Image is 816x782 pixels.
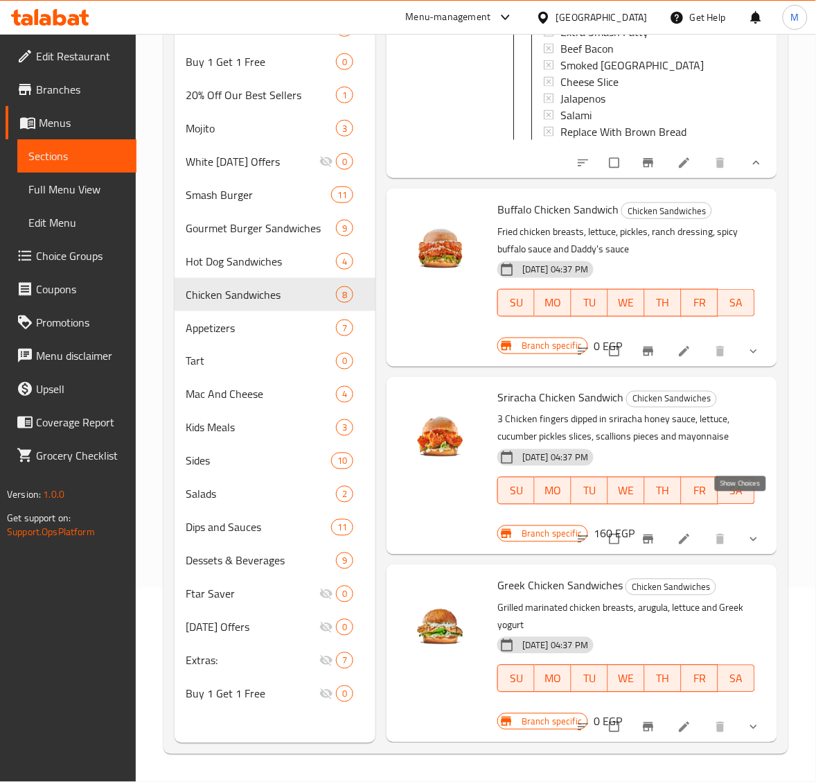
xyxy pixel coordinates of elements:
button: delete [705,524,738,555]
span: Replace With Brown Bread [560,123,686,139]
div: Chicken Sandwiches8 [175,278,375,311]
span: 3 [337,422,353,435]
div: items [336,353,353,370]
span: Upsell [36,381,125,397]
div: Chicken Sandwiches [186,286,336,303]
button: Branch-specific-item [633,148,666,178]
span: Grocery Checklist [36,447,125,464]
span: Edit Menu [28,214,125,231]
span: Ftar Saver [186,586,319,602]
span: Branch specific [516,528,587,541]
span: Smash Burger [186,186,331,203]
a: Edit menu item [677,156,694,170]
button: MO [535,477,571,505]
div: Chicken Sandwiches [626,579,716,596]
button: WE [608,665,645,693]
div: White [DATE] Offers0 [175,145,375,178]
span: Buffalo Chicken Sandwich [497,199,619,220]
img: Sriracha Chicken Sandwich [398,388,486,477]
div: Extras:7 [175,644,375,677]
button: Branch-specific-item [633,336,666,367]
span: 7 [337,654,353,668]
span: 4 [337,388,353,401]
div: Gourmet Burger Sandwiches [186,220,336,236]
span: Menus [39,114,125,131]
span: Menu disclaimer [36,347,125,364]
span: 4 [337,255,353,268]
div: Menu-management [406,9,491,26]
div: Mojito3 [175,112,375,145]
div: Sides10 [175,444,375,478]
span: Version: [7,485,41,503]
span: Hot Dog Sandwiches [186,253,336,270]
div: Appetizers7 [175,311,375,345]
span: Chicken Sandwiches [627,391,716,407]
div: Mac And Cheese4 [175,378,375,411]
button: delete [705,712,738,742]
button: TH [645,289,682,317]
a: Support.OpsPlatform [7,523,95,541]
span: 11 [332,189,353,202]
div: White Friday Offers [186,153,319,170]
span: M [791,10,799,25]
span: MO [540,481,566,501]
span: Sections [28,148,125,164]
button: sort-choices [568,712,601,742]
button: show more [738,148,772,178]
a: Promotions [6,306,136,339]
button: WE [608,289,645,317]
div: Dips and Sauces11 [175,511,375,544]
span: 11 [332,521,353,535]
div: Kids Meals3 [175,411,375,444]
p: Fried chicken breasts, lettuce, pickles, ranch dressing, spicy buffalo sauce and Daddy's sauce [497,223,755,258]
div: Dessets & Beverages [186,553,336,569]
button: show more [738,336,772,367]
a: Menus [6,106,136,139]
span: 20% Off Our Best Sellers [186,87,336,103]
div: [DATE] Offers0 [175,611,375,644]
span: Choice Groups [36,247,125,264]
div: items [336,153,353,170]
span: 0 [337,155,353,168]
button: show more [738,712,772,742]
span: Select to update [601,338,630,365]
div: Ftar Saver0 [175,577,375,611]
div: items [331,453,353,469]
span: TH [650,293,676,313]
svg: Inactive section [319,155,333,168]
div: Dips and Sauces [186,519,331,536]
button: delete [705,148,738,178]
svg: Inactive section [319,620,333,634]
button: SA [718,289,755,317]
button: Branch-specific-item [633,524,666,555]
a: Edit menu item [677,345,694,358]
div: Dessets & Beverages9 [175,544,375,577]
span: Select to update [601,150,630,176]
a: Menu disclaimer [6,339,136,372]
button: FR [682,665,718,693]
span: 3 [337,122,353,135]
div: items [336,120,353,137]
a: Edit menu item [677,720,694,734]
div: items [336,320,353,336]
svg: Show Choices [747,720,761,734]
span: TH [650,669,676,689]
nav: Menu sections [175,6,375,716]
button: SU [497,665,535,693]
span: Beef Bacon [560,40,614,56]
span: 9 [337,222,353,235]
button: delete [705,336,738,367]
div: items [336,486,353,503]
div: 20% Off Our Best Sellers1 [175,78,375,112]
div: Buy 1 Get 1 Free [186,53,336,70]
span: 1 [337,89,353,102]
span: TU [577,669,603,689]
div: items [331,519,353,536]
button: SU [497,289,535,317]
span: SU [504,293,529,313]
span: 0 [337,688,353,701]
button: TU [571,477,608,505]
span: TU [577,481,603,501]
span: Mac And Cheese [186,386,336,403]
